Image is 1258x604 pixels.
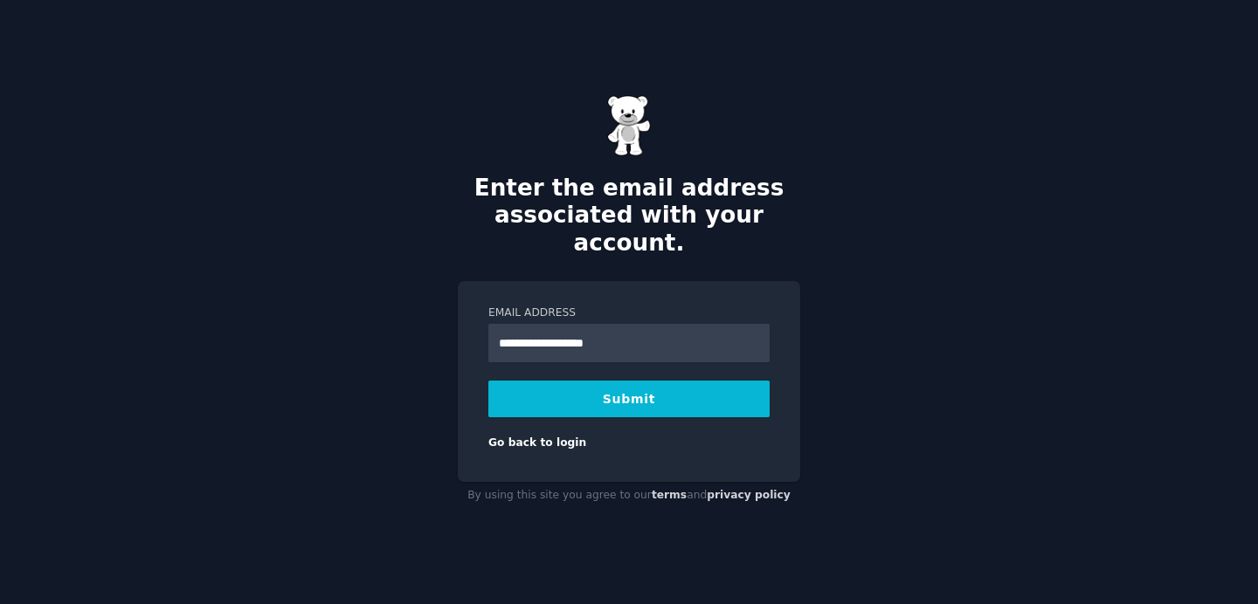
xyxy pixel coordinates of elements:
[652,489,687,501] a: terms
[458,482,800,510] div: By using this site you agree to our and
[458,175,800,257] h2: Enter the email address associated with your account.
[488,305,770,321] label: Email Address
[488,381,770,417] button: Submit
[607,95,651,156] img: Gummy Bear
[488,436,586,449] a: Go back to login
[707,489,791,501] a: privacy policy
